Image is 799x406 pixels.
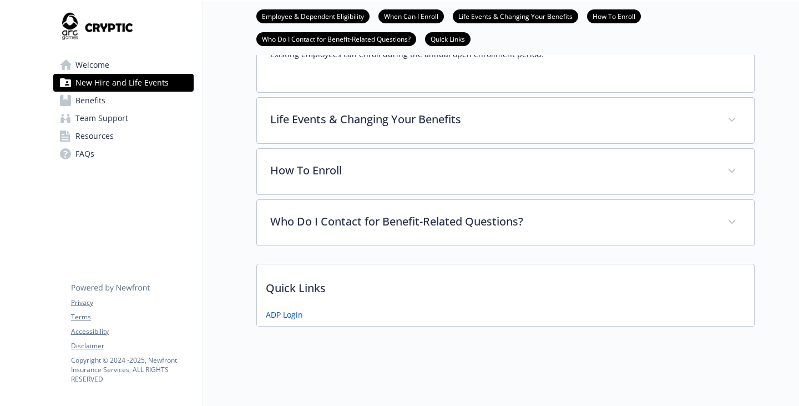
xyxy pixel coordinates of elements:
p: Who Do I Contact for Benefit-Related Questions? [270,213,714,230]
span: Team Support [75,109,128,127]
a: Terms [71,312,193,322]
a: ADP Login [266,309,303,320]
div: How To Enroll [257,149,754,194]
a: New Hire and Life Events [53,74,194,92]
a: Resources [53,127,194,145]
a: Privacy [71,298,193,308]
span: Resources [75,127,114,145]
a: Quick Links [425,33,471,44]
a: Who Do I Contact for Benefit-Related Questions? [256,33,416,44]
span: New Hire and Life Events [75,74,169,92]
div: Life Events & Changing Your Benefits [257,98,754,143]
a: When Can I Enroll [378,11,444,21]
a: Accessibility [71,327,193,337]
p: Life Events & Changing Your Benefits [270,111,714,128]
a: Life Events & Changing Your Benefits [453,11,578,21]
a: FAQs [53,145,194,163]
div: Who Do I Contact for Benefit-Related Questions? [257,200,754,245]
p: Quick Links [257,264,754,305]
p: Copyright © 2024 - 2025 , Newfront Insurance Services, ALL RIGHTS RESERVED [71,355,193,384]
a: Welcome [53,56,194,74]
a: Disclaimer [71,341,193,351]
span: Benefits [75,92,105,109]
span: FAQs [75,145,94,163]
a: Team Support [53,109,194,127]
span: Welcome [75,56,109,74]
a: How To Enroll [587,11,641,21]
a: Employee & Dependent Eligibility [256,11,370,21]
p: How To Enroll [270,162,714,179]
a: Benefits [53,92,194,109]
